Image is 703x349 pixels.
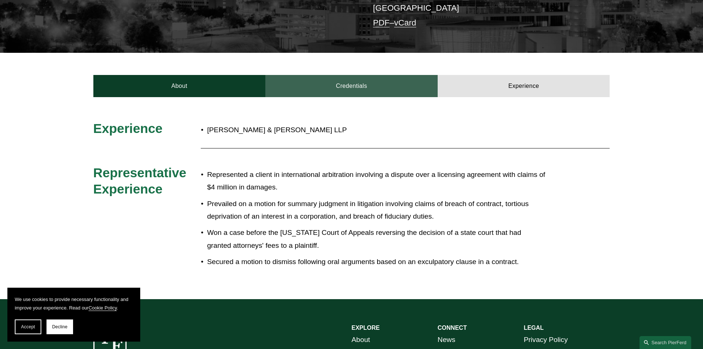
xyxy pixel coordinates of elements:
section: Cookie banner [7,288,140,342]
a: Credentials [265,75,438,97]
span: Decline [52,324,68,329]
strong: EXPLORE [352,325,380,331]
a: News [438,333,455,346]
p: Prevailed on a motion for summary judgment in litigation involving claims of breach of contract, ... [207,198,545,223]
p: [PERSON_NAME] & [PERSON_NAME] LLP [207,124,545,137]
p: We use cookies to provide necessary functionality and improve your experience. Read our . [15,295,133,312]
p: Secured a motion to dismiss following oral arguments based on an exculpatory clause in a contract. [207,256,545,268]
a: vCard [394,18,416,27]
a: About [352,333,370,346]
a: PDF [373,18,390,27]
button: Accept [15,319,41,334]
a: Cookie Policy [89,305,117,311]
strong: LEGAL [524,325,544,331]
a: Experience [438,75,610,97]
p: Won a case before the [US_STATE] Court of Appeals reversing the decision of a state court that ha... [207,226,545,252]
button: Decline [46,319,73,334]
a: Privacy Policy [524,333,568,346]
span: Representative Experience [93,165,190,196]
span: Accept [21,324,35,329]
p: Represented a client in international arbitration involving a dispute over a licensing agreement ... [207,168,545,194]
span: Experience [93,121,163,136]
a: Search this site [640,336,691,349]
strong: CONNECT [438,325,467,331]
a: About [93,75,266,97]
